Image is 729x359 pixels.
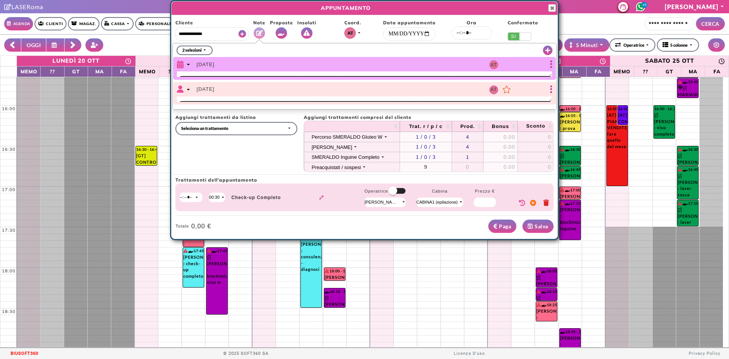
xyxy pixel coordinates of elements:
div: 17:45 - 18:35 [207,248,227,254]
span: 4 [466,144,469,150]
i: Il cliente ha degli insoluti [678,201,682,205]
span: Memo [137,67,157,76]
div: [PERSON_NAME] : laser gluteo -m [678,207,698,226]
span: Trattamenti dell'appuntamento [175,177,554,183]
div: [AT] PIANO VENDITE fare quello del mese [607,112,627,150]
button: OGGI [21,38,46,52]
div: [PERSON_NAME] : laser ascelle [560,173,580,179]
button: CERCA [696,17,725,30]
span: Memo [19,67,39,76]
div: [PERSON_NAME] : controllo gambe e inguine [536,308,557,321]
span: SI [508,33,519,40]
span: APPUNTAMENTO [177,4,514,12]
label: Operatrice [364,188,388,198]
span: 0 [548,134,551,140]
img: PERCORSO [683,86,688,91]
button: Salva [522,220,554,233]
i: Il cliente ha degli insoluti [678,168,682,171]
span: 0 [466,164,469,170]
span: 0.00 [503,154,515,160]
span: Cliente [175,19,249,26]
span: GT [66,67,86,76]
div: 18:45 - 19:20 [560,329,580,335]
span: 0.00 [503,164,515,170]
th: Trat. r / p / c: activate to sort column ascending [400,121,452,132]
div: 16:45 - 16:55 [560,167,580,172]
a: Magaz. [68,17,99,30]
div: [PERSON_NAME] : viso completo -m [654,112,674,138]
i: Il cliente ha degli insoluti [560,168,564,171]
a: Personale [135,17,175,30]
span: Ora [451,19,492,26]
div: [PERSON_NAME] : biochimica baffetto [536,295,557,300]
th: Sconto: activate to sort column ascending [518,121,554,132]
img: PERCORSO [536,275,542,280]
i: Clicca per andare alla pagina di firma [4,4,11,10]
div: 16:00 [0,106,17,112]
div: 5 Minuti [570,41,598,49]
span: 1 / 0 / 3 [416,134,436,140]
span: 0 [548,144,551,150]
div: 16:30 - 16:45 [136,147,156,152]
label: Cabina [432,188,447,195]
span: FA [707,67,727,76]
span: FA [589,67,608,76]
span: 0.00 [503,134,515,140]
span: 1 / 0 / 3 [416,144,436,150]
div: [PERSON_NAME] [312,144,352,150]
a: Cassa [101,17,134,30]
div: 17:45 - 18:15 [183,248,204,254]
div: 17:30 [0,227,17,234]
div: 15:40 - 15:55 [678,79,698,85]
i: Sospendi il trattamento [530,200,537,206]
span: AT [347,30,353,36]
div: 17:10 - 17:30 [678,201,698,206]
div: [PERSON_NAME] : controllo inguine [560,193,580,199]
div: [PERSON_NAME] : laser inguine completo [560,153,580,165]
div: [PERSON_NAME] : controllo inguine [183,234,204,247]
span: AT [489,60,498,69]
div: 16:05 - 16:20 [560,113,580,119]
h4: 0,00 € [191,223,211,230]
span: 0 [548,154,551,160]
span: 4 [466,134,469,140]
button: Vedi Insoluti [301,27,312,39]
div: 18:00 - 18:15 [536,268,557,274]
i: Il cliente ha degli insoluti [560,188,564,192]
button: Vedi Proposte [276,27,287,39]
button: Close [548,4,556,12]
th: Bonus: activate to sort column ascending [483,121,518,132]
div: 16:00 - 16:15 [618,106,628,112]
span: MA [565,67,584,76]
div: Percorso SMERALDO Gluteo W [312,134,382,140]
div: [AT] CONTROLLO STATISTICHE Controllo statistiche della settimana (screen con report sul gruppo) p... [618,112,628,125]
i: Il cliente ha degli insoluti [536,269,541,273]
div: [PERSON_NAME] : controllo inguine [325,274,345,280]
a: Clicca per andare alla pagina di firmaLASERoma [4,3,43,10]
div: 16:30 - 16:45 [560,147,580,152]
span: ?? [161,67,181,76]
div: [PERSON_NAME] : laser cosce [678,173,698,199]
div: 17:10 - 17:40 [560,201,580,206]
span: Note [253,19,265,26]
div: 18:15 - 18:25 [536,289,557,294]
span: Check-up Completo [231,194,281,201]
div: lunedì 20 ott [52,57,99,65]
i: Il cliente ha degli insoluti [536,289,541,293]
div: 16:30 [0,146,17,153]
a: Licenza D'uso [454,351,485,356]
div: 17:00 - 17:10 [560,187,580,193]
span: Aggiungi trattamenti compresi del cliente [304,114,554,121]
i: Crea ricorrenza [519,200,526,206]
a: 25 ottobre 2025 [610,56,729,66]
span: [DATE] [197,86,215,92]
div: 17:00 [0,187,17,193]
a: Agenda [4,17,33,30]
span: Aggiungi trattamenti da listino [175,114,297,121]
input: Cerca cliente... [645,17,694,30]
span: Totale [175,223,189,229]
a: Clienti [35,17,66,30]
span: 0 [548,164,551,170]
div: 16:00 - 16:25 [654,106,674,112]
i: Elimina il trattamento [543,200,549,206]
